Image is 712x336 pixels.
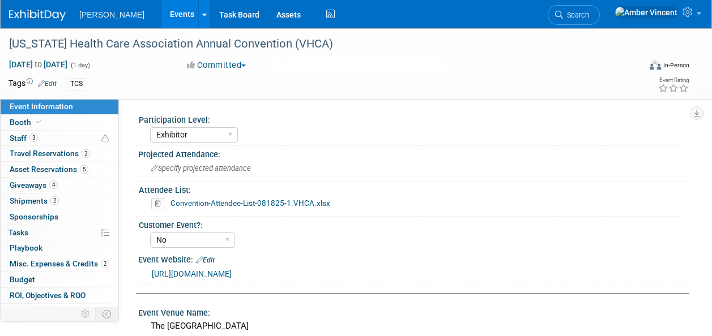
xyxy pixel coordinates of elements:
span: Search [563,11,589,19]
span: Tasks [8,228,28,237]
a: [URL][DOMAIN_NAME] [152,269,232,278]
a: Budget [1,272,118,287]
div: Event Venue Name: [138,304,689,318]
div: Attendee List: [139,182,684,196]
a: Travel Reservations2 [1,146,118,161]
span: Asset Reservations [10,165,88,174]
span: 3 [29,133,38,142]
span: Giveaways [10,180,58,189]
a: Staff3 [1,131,118,146]
a: Asset Reservations5 [1,162,118,177]
a: Attachments4 [1,304,118,319]
span: 2 [101,260,109,268]
div: Event Rating [658,77,689,83]
span: 4 [49,180,58,189]
img: ExhibitDay [9,10,66,21]
div: In-Person [663,61,689,70]
span: Playbook [10,243,42,252]
span: Budget [10,275,35,284]
a: Search [548,5,600,25]
img: Amber Vincent [615,6,678,19]
span: Sponsorships [10,212,58,221]
span: Shipments [10,196,59,205]
span: ROI, Objectives & ROO [10,291,86,300]
a: Misc. Expenses & Credits2 [1,256,118,272]
span: Potential Scheduling Conflict -- at least one attendee is tagged in another overlapping event. [101,133,109,144]
button: Committed [183,59,250,71]
a: Edit [38,80,57,88]
a: Giveaways4 [1,178,118,193]
span: Booth [10,118,44,127]
span: (1 day) [70,62,90,69]
a: Playbook [1,240,118,256]
a: Convention-Attendee-List-081825-1.VHCA.xlsx [170,199,330,208]
div: Projected Attendance: [138,146,689,160]
a: Event Information [1,99,118,114]
a: Shipments2 [1,193,118,209]
div: Event Format [590,59,689,76]
td: Personalize Event Tab Strip [76,307,96,321]
a: Edit [196,256,215,264]
a: Delete attachment? [151,200,169,208]
a: Sponsorships [1,209,118,225]
div: TCS [67,78,86,90]
div: Customer Event?: [139,217,684,231]
div: Participation Level: [139,111,684,126]
span: 5 [80,165,88,174]
td: Tags [8,77,57,91]
a: Booth [1,115,118,130]
div: [US_STATE] Health Care Association Annual Convention (VHCA) [5,34,631,54]
td: Toggle Event Tabs [96,307,119,321]
span: 4 [58,307,66,315]
img: Format-Inperson.png [650,61,661,70]
span: 2 [50,196,59,205]
span: Travel Reservations [10,149,90,158]
span: Event Information [10,102,73,111]
span: Misc. Expenses & Credits [10,259,109,268]
div: The [GEOGRAPHIC_DATA] [147,317,681,335]
span: [PERSON_NAME] [79,10,144,19]
i: Booth reservation complete [36,119,42,125]
span: to [33,60,44,69]
span: Attachments [10,307,66,316]
span: Staff [10,133,38,143]
span: Specify projected attendance [151,164,251,173]
a: Tasks [1,225,118,240]
span: [DATE] [DATE] [8,59,68,70]
div: Event Website: [138,251,689,266]
a: ROI, Objectives & ROO [1,288,118,303]
span: 2 [82,149,90,158]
